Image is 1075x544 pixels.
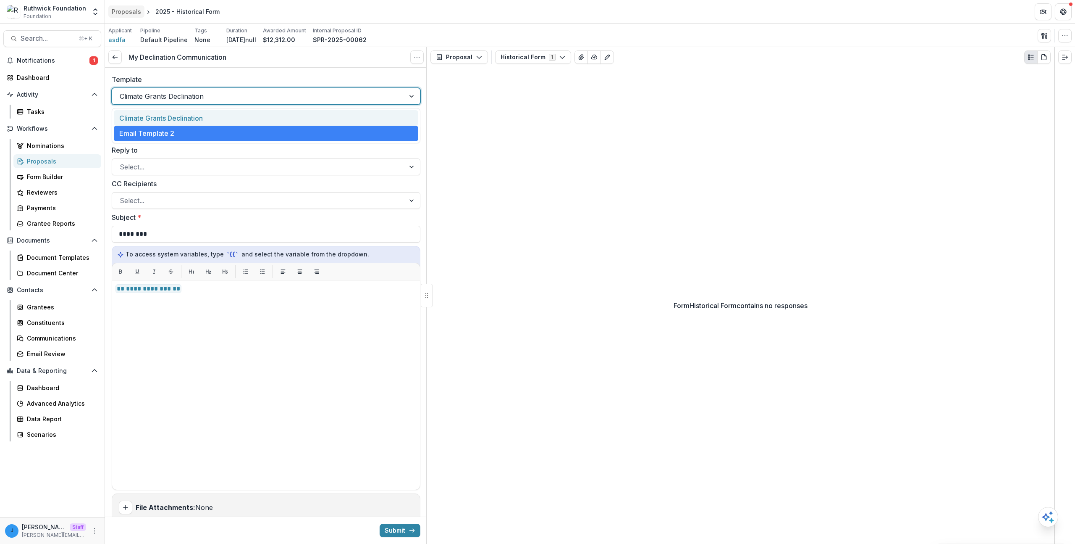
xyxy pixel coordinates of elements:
p: Form Historical Form contains no responses [674,301,808,311]
button: Submit [380,524,420,537]
code: `{{` [225,250,240,259]
span: Workflows [17,125,88,132]
button: Options [410,50,424,64]
div: Email Template 2 [114,126,418,141]
p: Default Pipeline [140,35,188,44]
div: jonah@trytemelio.com [10,528,13,533]
nav: breadcrumb [108,5,223,18]
button: H1 [185,265,198,278]
a: Dashboard [13,381,101,395]
label: Template [112,74,415,85]
button: More [89,526,100,536]
h3: My Declination Communication [128,53,226,61]
button: Open entity switcher [89,3,101,20]
strong: File Attachments: [136,503,195,512]
a: Communications [13,331,101,345]
a: Scenarios [13,428,101,441]
label: Reply to [112,145,415,155]
button: Open Data & Reporting [3,364,101,378]
a: Advanced Analytics [13,396,101,410]
div: Ruthwick Foundation [24,4,86,13]
p: $12,312.00 [263,35,295,44]
p: Applicant [108,27,132,34]
div: 2025 - Historical Form [155,7,220,16]
div: Nominations [27,141,94,150]
a: Proposals [108,5,144,18]
a: Form Builder [13,170,101,184]
button: Get Help [1055,3,1072,20]
p: None [136,502,213,512]
div: Dashboard [27,383,94,392]
span: Search... [21,34,74,42]
button: List [239,265,252,278]
p: To access system variables, type and select the variable from the dropdown. [117,250,415,259]
div: Grantees [27,303,94,312]
div: Climate Grants Declination [114,110,418,126]
img: Ruthwick Foundation [7,5,20,18]
div: Advanced Analytics [27,399,94,408]
a: Proposals [13,154,101,168]
div: Email Review [27,349,94,358]
button: Open Documents [3,234,101,247]
a: Payments [13,201,101,215]
label: CC Recipients [112,179,415,189]
div: Dashboard [17,73,94,82]
a: Constituents [13,316,101,330]
a: Document Templates [13,251,101,264]
div: Document Center [27,269,94,277]
div: Tasks [27,107,94,116]
p: [PERSON_NAME][EMAIL_ADDRESS][DOMAIN_NAME] [22,531,86,539]
a: Dashboard [3,71,101,85]
div: Reviewers [27,188,94,197]
a: asdfa [108,35,126,44]
span: 1 [89,56,98,65]
button: Open Contacts [3,283,101,297]
button: Partners [1035,3,1051,20]
button: Notifications1 [3,54,101,67]
span: Documents [17,237,88,244]
a: Tasks [13,105,101,119]
div: Constituents [27,318,94,327]
button: Italic [147,265,161,278]
p: Tags [194,27,207,34]
p: Awarded Amount [263,27,306,34]
a: Document Center [13,266,101,280]
button: Align center [293,265,307,278]
button: List [256,265,269,278]
span: Contacts [17,287,88,294]
button: Add attachment [119,501,132,514]
button: Underline [131,265,144,278]
button: Expand right [1058,50,1072,64]
div: ⌘ + K [77,34,94,43]
a: Reviewers [13,185,101,199]
p: [DATE]null [226,35,256,44]
div: Document Templates [27,253,94,262]
div: Proposals [27,157,94,166]
button: View Attached Files [574,50,588,64]
span: Notifications [17,57,89,64]
p: None [194,35,210,44]
p: Internal Proposal ID [313,27,362,34]
p: Pipeline [140,27,160,34]
button: Search... [3,30,101,47]
button: Proposal [430,50,488,64]
div: Form Builder [27,172,94,181]
p: [PERSON_NAME][EMAIL_ADDRESS][DOMAIN_NAME] [22,523,66,531]
div: Communications [27,334,94,343]
div: Scenarios [27,430,94,439]
button: Open AI Assistant [1038,507,1058,527]
button: Align right [310,265,323,278]
button: H3 [218,265,232,278]
p: Staff [70,523,86,531]
button: Bold [114,265,127,278]
button: Open Activity [3,88,101,101]
button: PDF view [1037,50,1051,64]
p: Duration [226,27,247,34]
div: Payments [27,203,94,212]
a: Nominations [13,139,101,153]
div: Grantee Reports [27,219,94,228]
a: Grantee Reports [13,217,101,230]
div: Proposals [112,7,141,16]
span: Activity [17,91,88,98]
span: Data & Reporting [17,367,88,375]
